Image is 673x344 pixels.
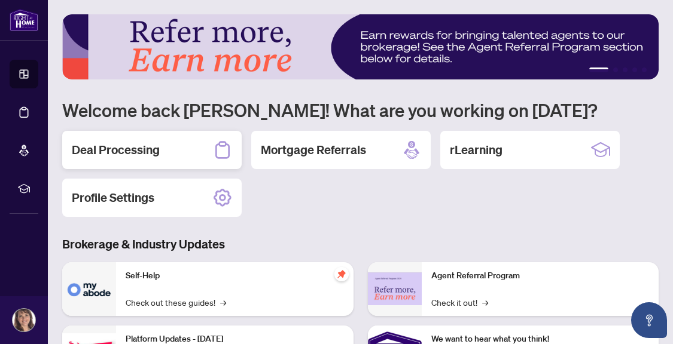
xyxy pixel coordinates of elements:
[62,14,659,79] img: Slide 0
[623,67,628,72] button: 3
[10,9,38,31] img: logo
[220,296,226,309] span: →
[126,296,226,309] a: Check out these guides!→
[62,262,116,316] img: Self-Help
[72,142,160,158] h2: Deal Processing
[126,269,344,282] p: Self-Help
[613,67,618,72] button: 2
[482,296,488,309] span: →
[62,236,659,253] h3: Brokerage & Industry Updates
[431,296,488,309] a: Check it out!→
[642,67,647,72] button: 5
[368,272,422,305] img: Agent Referral Program
[431,269,650,282] p: Agent Referral Program
[13,309,35,331] img: Profile Icon
[261,142,366,158] h2: Mortgage Referrals
[632,67,637,72] button: 4
[589,67,608,72] button: 1
[334,267,349,281] span: pushpin
[72,189,154,206] h2: Profile Settings
[450,142,503,158] h2: rLearning
[631,302,667,338] button: Open asap
[62,99,659,121] h1: Welcome back [PERSON_NAME]! What are you working on [DATE]?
